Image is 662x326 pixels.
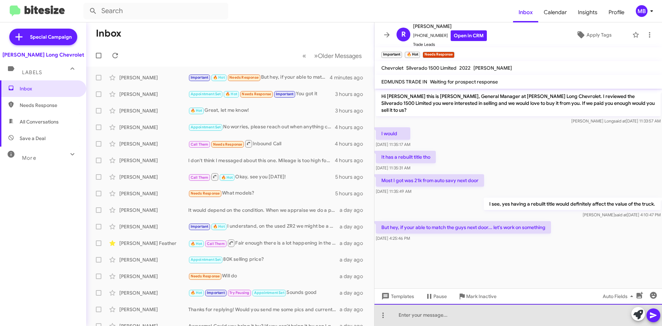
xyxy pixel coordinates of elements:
a: Special Campaign [9,29,77,45]
span: Silverado 1500 Limited [406,65,457,71]
span: Appointment Set [191,257,221,262]
div: a day ago [340,256,369,263]
span: Important [207,290,225,295]
a: Profile [603,2,630,22]
div: 4 hours ago [335,140,369,147]
div: It would depend on the condition. When we appraise we do a physical inspection, mechanical inspec... [188,207,340,214]
span: 2022 [459,65,471,71]
span: 🔥 Hot [213,75,225,80]
div: [PERSON_NAME] [119,256,188,263]
button: Apply Tags [558,29,629,41]
span: All Conversations [20,118,59,125]
a: Insights [572,2,603,22]
div: 4 minutes ago [330,74,369,81]
div: Fair enough there is a lot happening in the world. I don't think it's outside of the realm of pos... [188,239,340,247]
div: a day ago [340,273,369,280]
span: Auto Fields [603,290,636,303]
div: What models? [188,189,335,197]
div: [PERSON_NAME] [119,223,188,230]
span: Important [276,92,294,96]
input: Search [83,3,228,19]
div: [PERSON_NAME] [119,124,188,131]
span: 🔥 Hot [191,290,202,295]
span: Trade Leads [413,41,487,48]
span: Appointment Set [191,125,221,129]
div: a day ago [340,207,369,214]
span: 🔥 Hot [213,224,225,229]
span: R [401,29,406,40]
div: [PERSON_NAME] Long Chevrolet [2,51,84,58]
div: Thanks for replying! Would you send me some pics and current miles? [188,306,340,313]
span: Call Them [207,241,225,246]
span: [PERSON_NAME] [473,65,512,71]
button: Pause [420,290,452,303]
div: a day ago [340,289,369,296]
div: [PERSON_NAME] [119,174,188,180]
div: Okay, see you [DATE]! [188,172,335,181]
span: [PHONE_NUMBER] [413,30,487,41]
span: Waiting for prospect response [430,79,498,85]
p: Hi [PERSON_NAME] this is [PERSON_NAME], General Manager at [PERSON_NAME] Long Chevrolet. I review... [376,90,661,116]
span: Chevrolet [381,65,403,71]
span: Templates [380,290,414,303]
span: Appointment Set [191,92,221,96]
span: Mark Inactive [466,290,496,303]
div: No worries, please reach out when anything changes. [188,123,335,131]
span: Needs Response [242,92,271,96]
button: Mark Inactive [452,290,502,303]
p: But hey, if your able to match the guys next door... let's work on something [376,221,551,234]
span: said at [614,118,626,124]
p: I would [376,127,410,140]
div: 5 hours ago [335,174,369,180]
div: [PERSON_NAME] [119,107,188,114]
span: [DATE] 4:25:46 PM [376,236,410,241]
div: 4 hours ago [335,157,369,164]
div: But hey, if your able to match the guys next door... let's work on something [188,73,330,81]
div: [PERSON_NAME] [119,74,188,81]
div: [PERSON_NAME] [119,140,188,147]
span: Important [191,75,209,80]
span: [PERSON_NAME] [413,22,487,30]
span: [PERSON_NAME] [DATE] 4:10:47 PM [583,212,661,217]
span: 🔥 Hot [221,175,233,180]
h1: Inbox [96,28,121,39]
span: Needs Response [191,191,220,196]
div: I understand, on the used ZR2 we might be a bit more flexible. We're mid-50s right now, but if yo... [188,223,340,230]
div: Great, let me know! [188,107,335,115]
span: [PERSON_NAME] Long [DATE] 11:33:57 AM [571,118,661,124]
div: a day ago [340,240,369,247]
small: Important [381,52,402,58]
span: Calendar [538,2,572,22]
span: Needs Response [191,274,220,278]
div: Inbound Call [188,139,335,148]
button: Previous [298,49,310,63]
div: 3 hours ago [335,107,369,114]
span: Needs Response [213,142,242,147]
div: [PERSON_NAME] [119,91,188,98]
span: Inbox [20,85,78,92]
small: 🔥 Hot [405,52,420,58]
div: [PERSON_NAME] [119,207,188,214]
small: Needs Response [423,52,454,58]
span: Pause [433,290,447,303]
span: Save a Deal [20,135,46,142]
div: I don't think I messaged about this one. Mileage is too high for me [188,157,335,164]
span: More [22,155,36,161]
span: Needs Response [20,102,78,109]
div: 4 hours ago [335,124,369,131]
nav: Page navigation example [299,49,366,63]
span: Call Them [191,142,209,147]
div: [PERSON_NAME] [119,273,188,280]
div: MB [636,5,648,17]
span: [DATE] 11:35:49 AM [376,189,411,194]
span: 🔥 Hot [191,241,202,246]
span: 🔥 Hot [225,92,237,96]
span: [DATE] 11:35:17 AM [376,142,410,147]
div: 80K selling price? [188,256,340,264]
span: « [302,51,306,60]
div: You got it [188,90,335,98]
span: Appointment Set [254,290,284,295]
div: [PERSON_NAME] [119,157,188,164]
div: [PERSON_NAME] [119,289,188,296]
